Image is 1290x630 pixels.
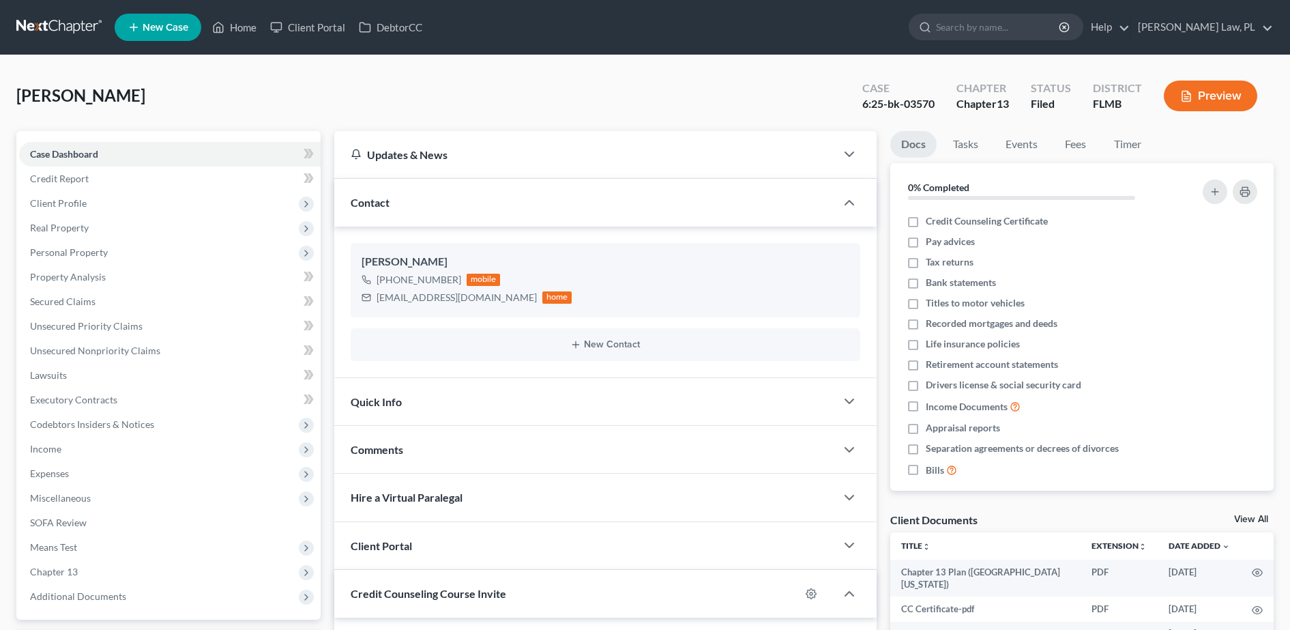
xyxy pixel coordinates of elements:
[30,197,87,209] span: Client Profile
[862,81,935,96] div: Case
[19,388,321,412] a: Executory Contracts
[1081,560,1158,597] td: PDF
[926,463,944,477] span: Bills
[351,443,403,456] span: Comments
[351,539,412,552] span: Client Portal
[351,196,390,209] span: Contact
[926,214,1048,228] span: Credit Counseling Certificate
[926,276,996,289] span: Bank statements
[1158,560,1241,597] td: [DATE]
[1131,15,1273,40] a: [PERSON_NAME] Law, PL
[30,173,89,184] span: Credit Report
[30,566,78,577] span: Chapter 13
[30,271,106,283] span: Property Analysis
[890,513,978,527] div: Client Documents
[30,517,87,528] span: SOFA Review
[1091,541,1147,551] a: Extensionunfold_more
[926,317,1057,330] span: Recorded mortgages and deeds
[890,560,1081,597] td: Chapter 13 Plan ([GEOGRAPHIC_DATA][US_STATE])
[997,97,1009,110] span: 13
[926,358,1058,371] span: Retirement account statements
[908,182,969,193] strong: 0% Completed
[995,131,1049,158] a: Events
[19,363,321,388] a: Lawsuits
[30,443,61,455] span: Income
[19,167,321,191] a: Credit Report
[30,541,77,553] span: Means Test
[1103,131,1152,158] a: Timer
[351,147,819,162] div: Updates & News
[377,273,461,287] div: [PHONE_NUMBER]
[263,15,352,40] a: Client Portal
[30,468,69,479] span: Expenses
[926,421,1000,435] span: Appraisal reports
[1031,96,1071,112] div: Filed
[30,246,108,258] span: Personal Property
[362,339,849,350] button: New Contact
[352,15,429,40] a: DebtorCC
[30,222,89,233] span: Real Property
[901,541,930,551] a: Titleunfold_more
[1093,96,1142,112] div: FLMB
[926,378,1081,392] span: Drivers license & social security card
[362,254,849,270] div: [PERSON_NAME]
[942,131,989,158] a: Tasks
[19,511,321,535] a: SOFA Review
[1164,81,1257,111] button: Preview
[936,14,1061,40] input: Search by name...
[30,296,96,307] span: Secured Claims
[351,395,402,408] span: Quick Info
[377,291,537,304] div: [EMAIL_ADDRESS][DOMAIN_NAME]
[956,96,1009,112] div: Chapter
[926,337,1020,351] span: Life insurance policies
[30,148,98,160] span: Case Dashboard
[30,320,143,332] span: Unsecured Priority Claims
[926,400,1008,414] span: Income Documents
[1234,515,1268,524] a: View All
[1139,543,1147,551] i: unfold_more
[926,296,1025,310] span: Titles to motor vehicles
[16,85,145,105] span: [PERSON_NAME]
[926,255,973,269] span: Tax returns
[30,590,126,602] span: Additional Documents
[926,235,975,248] span: Pay advices
[1054,131,1098,158] a: Fees
[19,339,321,363] a: Unsecured Nonpriority Claims
[467,274,501,286] div: mobile
[19,142,321,167] a: Case Dashboard
[922,543,930,551] i: unfold_more
[30,369,67,381] span: Lawsuits
[351,587,506,600] span: Credit Counseling Course Invite
[890,597,1081,621] td: CC Certificate-pdf
[956,81,1009,96] div: Chapter
[30,394,117,405] span: Executory Contracts
[30,345,160,356] span: Unsecured Nonpriority Claims
[1031,81,1071,96] div: Status
[205,15,263,40] a: Home
[143,23,188,33] span: New Case
[890,131,937,158] a: Docs
[1169,541,1230,551] a: Date Added expand_more
[542,291,572,304] div: home
[1158,597,1241,621] td: [DATE]
[30,492,91,504] span: Miscellaneous
[862,96,935,112] div: 6:25-bk-03570
[1084,15,1130,40] a: Help
[19,289,321,314] a: Secured Claims
[1081,597,1158,621] td: PDF
[926,442,1119,455] span: Separation agreements or decrees of divorces
[1222,543,1230,551] i: expand_more
[19,265,321,289] a: Property Analysis
[1093,81,1142,96] div: District
[30,418,154,430] span: Codebtors Insiders & Notices
[351,491,463,504] span: Hire a Virtual Paralegal
[19,314,321,339] a: Unsecured Priority Claims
